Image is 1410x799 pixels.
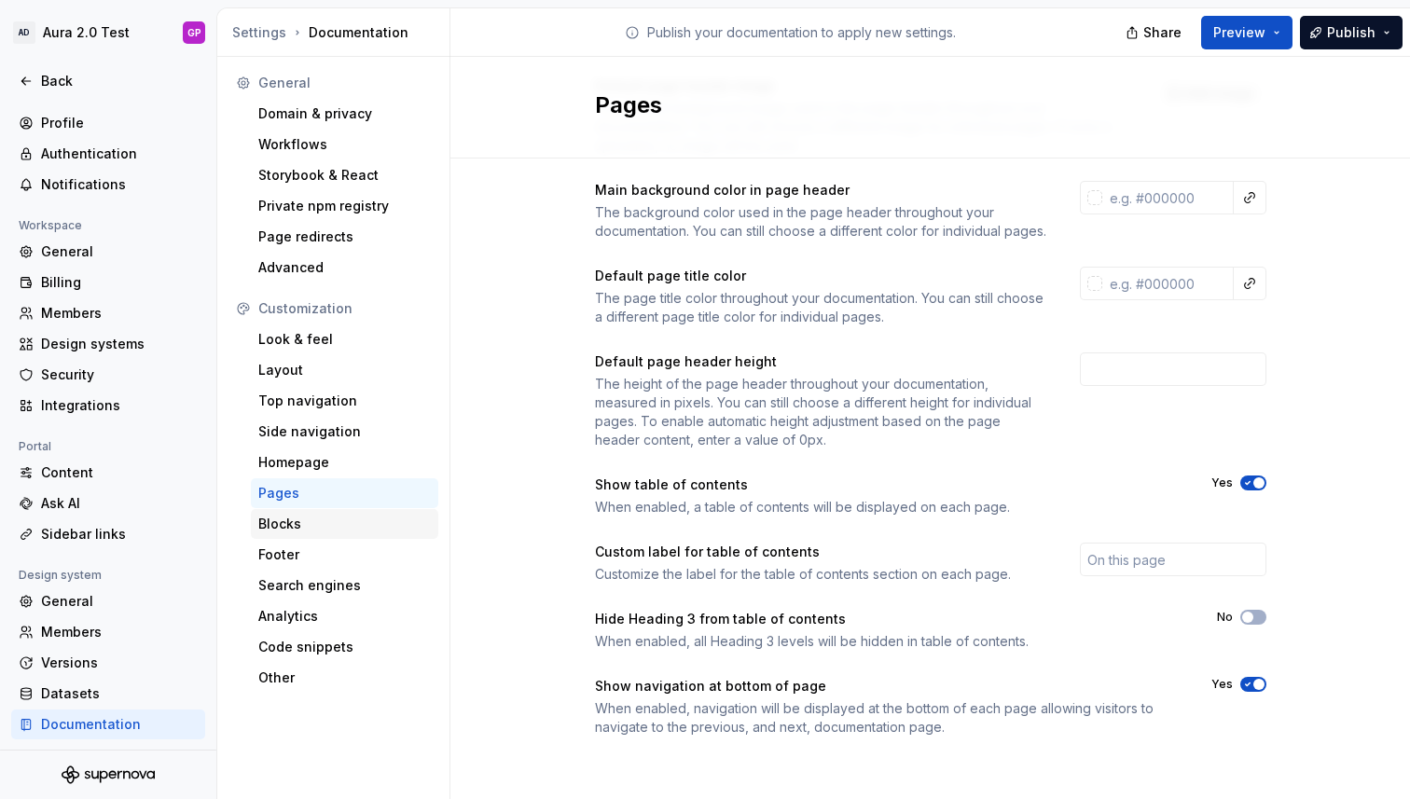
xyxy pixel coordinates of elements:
input: e.g. #000000 [1102,181,1234,214]
div: Portal [11,435,59,458]
div: Homepage [258,453,431,472]
div: Layout [258,361,431,379]
div: Notifications [41,175,198,194]
p: Publish your documentation to apply new settings. [647,23,956,42]
div: Datasets [41,684,198,703]
div: Documentation [232,23,442,42]
div: Analytics [258,607,431,626]
button: Publish [1300,16,1403,49]
div: Customize the label for the table of contents section on each page. [595,565,1046,584]
div: Blocks [258,515,431,533]
a: Private npm registry [251,191,438,221]
button: Share [1116,16,1194,49]
div: Integrations [41,396,198,415]
a: Authentication [11,139,205,169]
div: AD [13,21,35,44]
a: General [11,237,205,267]
div: When enabled, a table of contents will be displayed on each page. [595,498,1178,517]
button: Settings [232,23,286,42]
button: ADAura 2.0 TestGP [4,12,213,53]
div: Footer [258,545,431,564]
a: Content [11,458,205,488]
a: Design systems [11,329,205,359]
a: Storybook & React [251,160,438,190]
a: Workflows [251,130,438,159]
a: Blocks [251,509,438,539]
div: Storybook & React [258,166,431,185]
a: Sidebar links [11,519,205,549]
div: Look & feel [258,330,431,349]
div: Advanced [258,258,431,277]
div: Sidebar links [41,525,198,544]
a: Documentation [11,709,205,739]
a: Page redirects [251,222,438,252]
div: Authentication [41,145,198,163]
a: Domain & privacy [251,99,438,129]
span: Preview [1213,23,1265,42]
div: Private npm registry [258,197,431,215]
label: No [1217,610,1233,625]
div: When enabled, navigation will be displayed at the bottom of each page allowing visitors to naviga... [595,699,1178,737]
a: Top navigation [251,386,438,416]
button: Preview [1201,16,1292,49]
a: Ask AI [11,489,205,518]
a: Homepage [251,448,438,477]
a: Side navigation [251,417,438,447]
div: Hide Heading 3 from table of contents [595,610,846,628]
div: Other [258,668,431,687]
div: Domain & privacy [258,104,431,123]
a: Other [251,663,438,693]
div: Default page header height [595,352,777,371]
input: e.g. #000000 [1102,267,1234,300]
div: Aura 2.0 Test [43,23,130,42]
div: The page title color throughout your documentation. You can still choose a different page title c... [595,289,1046,326]
div: Security [41,365,198,384]
a: Look & feel [251,324,438,354]
div: Members [41,623,198,641]
div: Default page title color [595,267,746,285]
div: Workspace [11,214,90,237]
a: Integrations [11,391,205,420]
span: Publish [1327,23,1375,42]
div: Search engines [258,576,431,595]
a: Analytics [251,601,438,631]
div: GP [187,25,201,40]
a: Pages [251,478,438,508]
div: Design systems [41,335,198,353]
input: On this page [1080,543,1266,576]
a: Security [11,360,205,390]
a: Advanced [251,253,438,282]
div: Side navigation [258,422,431,441]
label: Yes [1211,475,1233,490]
a: Code snippets [251,632,438,662]
div: Workflows [258,135,431,154]
div: Design system [11,564,109,586]
a: Notifications [11,170,205,200]
a: Back [11,66,205,96]
div: Profile [41,114,198,132]
div: General [41,242,198,261]
a: Datasets [11,679,205,709]
span: Share [1143,23,1182,42]
div: Custom label for table of contents [595,543,820,561]
div: The background color used in the page header throughout your documentation. You can still choose ... [595,203,1046,241]
div: Billing [41,273,198,292]
svg: Supernova Logo [62,765,155,784]
a: Layout [251,355,438,385]
div: Versions [41,654,198,672]
a: Versions [11,648,205,678]
a: Billing [11,268,205,297]
div: General [41,592,198,611]
div: When enabled, all Heading 3 levels will be hidden in table of contents. [595,632,1183,651]
a: Footer [251,540,438,570]
div: Top navigation [258,392,431,410]
div: Show table of contents [595,475,748,494]
label: Yes [1211,677,1233,692]
div: General [258,74,431,92]
div: Customization [258,299,431,318]
div: Back [41,72,198,90]
div: The height of the page header throughout your documentation, measured in pixels. You can still ch... [595,375,1046,449]
h2: Pages [595,90,1244,120]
